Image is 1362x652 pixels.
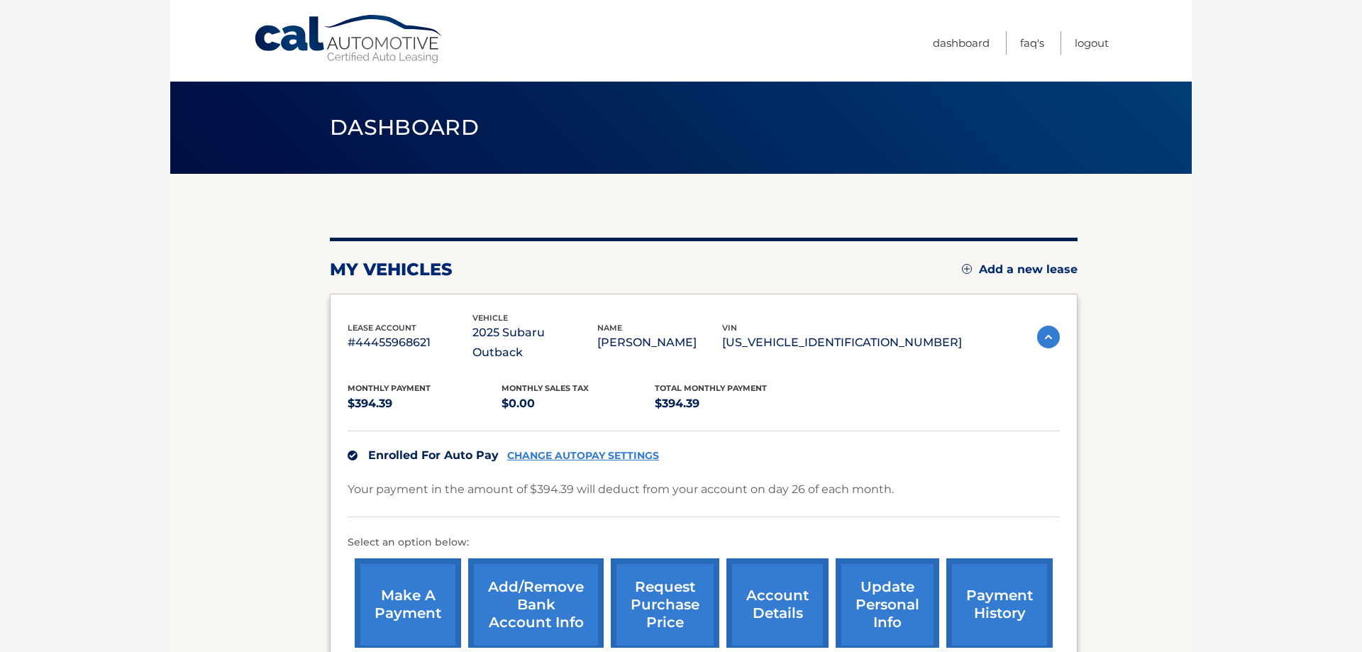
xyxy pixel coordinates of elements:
a: Logout [1075,31,1109,55]
img: accordion-active.svg [1037,326,1060,348]
span: Total Monthly Payment [655,383,767,393]
a: Add/Remove bank account info [468,558,604,651]
p: Your payment in the amount of $394.39 will deduct from your account on day 26 of each month. [348,480,894,499]
span: name [597,323,622,333]
p: $0.00 [502,394,655,414]
img: check.svg [348,451,358,460]
a: update personal info [836,558,939,651]
a: request purchase price [611,558,719,651]
span: lease account [348,323,416,333]
span: vin [722,323,737,333]
a: account details [726,558,829,651]
a: CHANGE AUTOPAY SETTINGS [507,450,659,462]
span: Monthly Payment [348,383,431,393]
h2: my vehicles [330,259,453,280]
a: Add a new lease [962,263,1078,277]
p: [PERSON_NAME] [597,333,722,353]
p: [US_VEHICLE_IDENTIFICATION_NUMBER] [722,333,962,353]
a: make a payment [355,558,461,651]
img: add.svg [962,264,972,274]
p: #44455968621 [348,333,472,353]
p: Select an option below: [348,534,1060,551]
p: $394.39 [655,394,809,414]
span: Monthly sales Tax [502,383,589,393]
p: 2025 Subaru Outback [472,323,597,363]
span: Dashboard [330,114,479,140]
p: $394.39 [348,394,502,414]
span: vehicle [472,313,508,323]
a: FAQ's [1020,31,1044,55]
span: Enrolled For Auto Pay [368,448,499,462]
a: payment history [946,558,1053,651]
a: Dashboard [933,31,990,55]
a: Cal Automotive [253,14,445,65]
